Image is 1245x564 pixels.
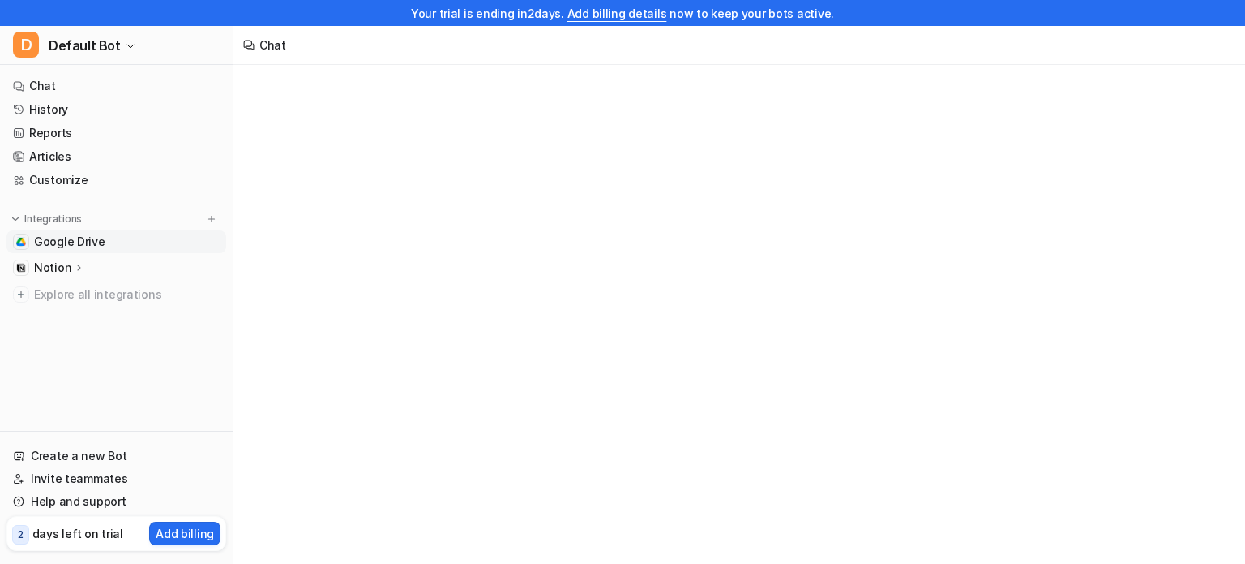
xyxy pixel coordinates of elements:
[156,525,214,542] p: Add billing
[6,169,226,192] a: Customize
[6,230,226,253] a: Google DriveGoogle Drive
[567,6,667,20] a: Add billing details
[16,237,26,247] img: Google Drive
[206,213,217,225] img: menu_add.svg
[13,286,29,303] img: explore all integrations
[24,213,82,226] p: Integrations
[13,32,39,58] span: D
[34,234,105,250] span: Google Drive
[6,445,226,467] a: Create a new Bot
[6,75,226,97] a: Chat
[6,211,87,227] button: Integrations
[34,282,220,308] span: Explore all integrations
[6,145,226,168] a: Articles
[6,122,226,144] a: Reports
[259,37,286,54] div: Chat
[6,490,226,513] a: Help and support
[34,260,71,276] p: Notion
[10,213,21,225] img: expand menu
[149,522,220,545] button: Add billing
[16,263,26,273] img: Notion
[49,34,121,57] span: Default Bot
[6,283,226,306] a: Explore all integrations
[6,467,226,490] a: Invite teammates
[32,525,123,542] p: days left on trial
[6,98,226,121] a: History
[18,527,24,542] p: 2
